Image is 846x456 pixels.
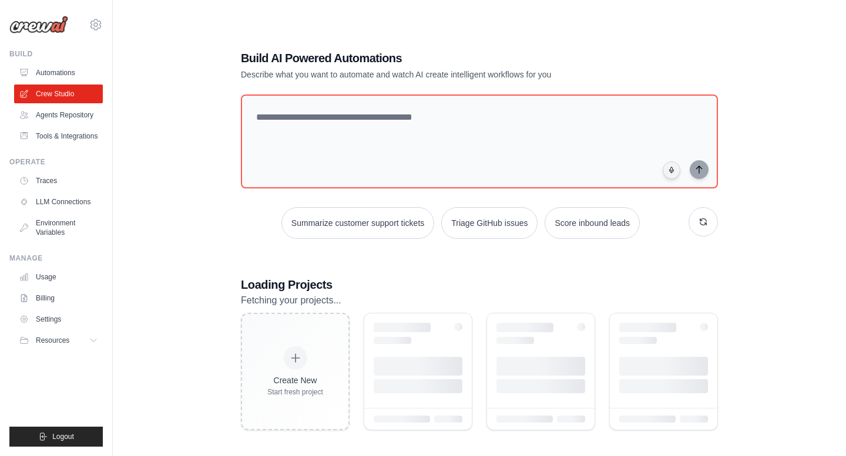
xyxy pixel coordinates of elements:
[14,310,103,329] a: Settings
[441,207,538,239] button: Triage GitHub issues
[241,69,636,80] p: Describe what you want to automate and watch AI create intelligent workflows for you
[14,85,103,103] a: Crew Studio
[241,276,718,293] h3: Loading Projects
[14,331,103,350] button: Resources
[663,161,680,179] button: Click to speak your automation idea
[14,106,103,124] a: Agents Repository
[545,207,640,239] button: Score inbound leads
[14,214,103,242] a: Environment Variables
[689,207,718,237] button: Get new suggestions
[14,289,103,308] a: Billing
[9,49,103,59] div: Build
[14,192,103,211] a: LLM Connections
[14,63,103,82] a: Automations
[14,127,103,146] a: Tools & Integrations
[281,207,434,239] button: Summarize customer support tickets
[241,50,636,66] h1: Build AI Powered Automations
[9,16,68,33] img: Logo
[9,157,103,167] div: Operate
[267,374,323,386] div: Create New
[9,254,103,263] div: Manage
[241,293,718,308] p: Fetching your projects...
[14,268,103,286] a: Usage
[36,336,69,345] span: Resources
[14,171,103,190] a: Traces
[52,432,74,441] span: Logout
[267,387,323,397] div: Start fresh project
[9,427,103,447] button: Logout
